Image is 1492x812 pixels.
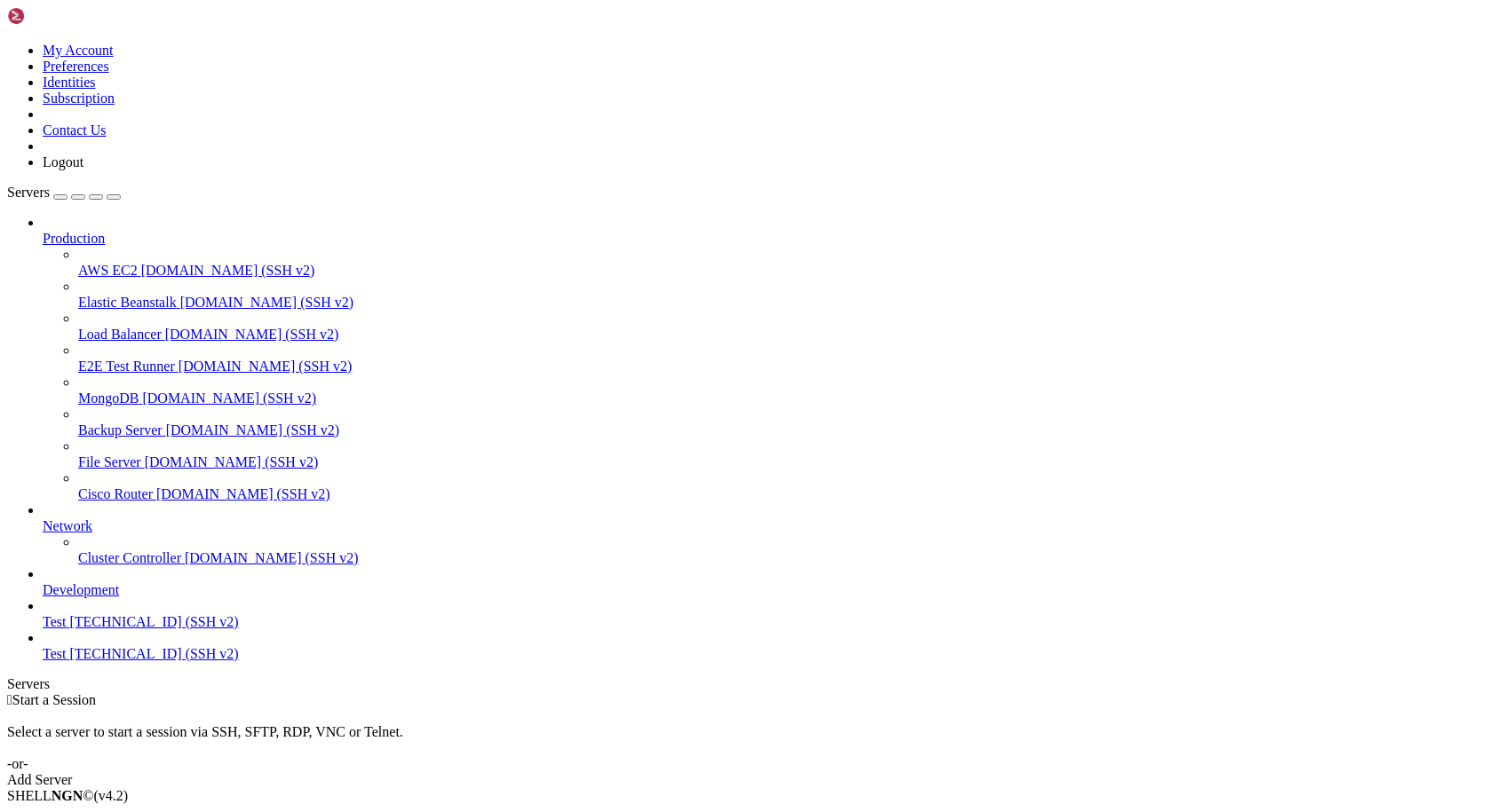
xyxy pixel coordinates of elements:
[52,788,83,803] b: NGN
[78,374,1485,406] li: MongoDB [DOMAIN_NAME] (SSH v2)
[145,454,319,469] span: [DOMAIN_NAME] (SSH v2)
[7,185,50,200] span: Servers
[141,263,315,278] span: [DOMAIN_NAME] (SSH v2)
[156,486,330,501] span: [DOMAIN_NAME] (SSH v2)
[78,247,1485,279] li: AWS EC2 [DOMAIN_NAME] (SSH v2)
[165,327,339,342] span: [DOMAIN_NAME] (SSH v2)
[78,438,1485,470] li: File Server [DOMAIN_NAME] (SSH v2)
[78,390,1485,406] a: MongoDB [DOMAIN_NAME] (SSH v2)
[43,75,96,90] a: Identities
[43,231,1485,247] a: Production
[78,454,141,469] span: File Server
[185,550,359,565] span: [DOMAIN_NAME] (SSH v2)
[78,295,177,310] span: Elastic Beanstalk
[69,646,238,661] span: [TECHNICAL_ID] (SSH v2)
[43,122,107,138] a: Contact Us
[43,215,1485,502] li: Production
[78,470,1485,502] li: Cisco Router [DOMAIN_NAME] (SSH v2)
[78,550,1485,566] a: Cluster Controller [DOMAIN_NAME] (SSH v2)
[7,772,1485,788] div: Add Server
[43,582,119,597] span: Development
[166,422,340,438] span: [DOMAIN_NAME] (SSH v2)
[94,788,129,803] span: 4.2.0
[12,692,96,707] span: Start a Session
[78,327,162,342] span: Load Balancer
[78,327,1485,343] a: Load Balancer [DOMAIN_NAME] (SSH v2)
[43,59,109,74] a: Preferences
[78,343,1485,374] li: E2E Test Runner [DOMAIN_NAME] (SSH v2)
[43,630,1485,662] li: Test [TECHNICAL_ID] (SSH v2)
[43,154,83,169] a: Logout
[78,279,1485,311] li: Elastic Beanstalk [DOMAIN_NAME] (SSH v2)
[78,263,138,278] span: AWS EC2
[43,598,1485,630] li: Test [TECHNICAL_ID] (SSH v2)
[43,231,105,246] span: Production
[78,550,181,565] span: Cluster Controller
[43,502,1485,566] li: Network
[43,518,92,533] span: Network
[78,311,1485,343] li: Load Balancer [DOMAIN_NAME] (SSH v2)
[78,534,1485,566] li: Cluster Controller [DOMAIN_NAME] (SSH v2)
[43,646,1485,662] a: Test [TECHNICAL_ID] (SSH v2)
[78,422,163,438] span: Backup Server
[78,422,1485,438] a: Backup Server [DOMAIN_NAME] (SSH v2)
[7,7,109,25] img: Shellngn
[78,359,1485,374] a: E2E Test Runner [DOMAIN_NAME] (SSH v2)
[78,486,153,501] span: Cisco Router
[43,614,1485,630] a: Test [TECHNICAL_ID] (SSH v2)
[7,676,1485,692] div: Servers
[43,566,1485,598] li: Development
[78,263,1485,279] a: AWS EC2 [DOMAIN_NAME] (SSH v2)
[180,295,354,310] span: [DOMAIN_NAME] (SSH v2)
[78,454,1485,470] a: File Server [DOMAIN_NAME] (SSH v2)
[43,614,66,629] span: Test
[78,295,1485,311] a: Elastic Beanstalk [DOMAIN_NAME] (SSH v2)
[78,406,1485,438] li: Backup Server [DOMAIN_NAME] (SSH v2)
[43,518,1485,534] a: Network
[43,43,114,58] a: My Account
[7,692,12,707] span: 
[179,359,353,374] span: [DOMAIN_NAME] (SSH v2)
[7,788,128,803] span: SHELL ©
[78,359,175,374] span: E2E Test Runner
[78,486,1485,502] a: Cisco Router [DOMAIN_NAME] (SSH v2)
[43,646,66,661] span: Test
[7,708,1485,772] div: Select a server to start a session via SSH, SFTP, RDP, VNC or Telnet. -or-
[142,390,316,406] span: [DOMAIN_NAME] (SSH v2)
[43,582,1485,598] a: Development
[78,390,139,406] span: MongoDB
[43,91,115,106] a: Subscription
[7,185,121,200] a: Servers
[69,614,238,629] span: [TECHNICAL_ID] (SSH v2)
